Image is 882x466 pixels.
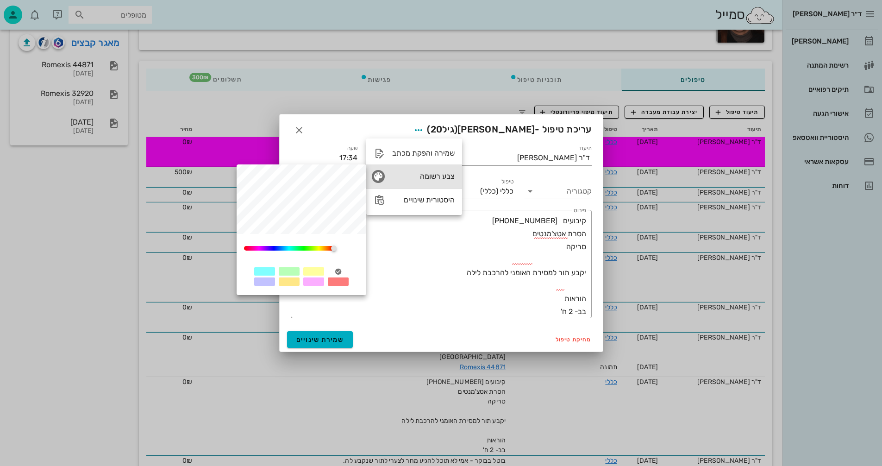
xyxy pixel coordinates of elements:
span: עריכת טיפול - [410,122,591,139]
span: (גיל ) [427,124,457,135]
button: מחיקת טיפול [552,333,595,346]
span: 20 [431,124,443,135]
span: (כללי) [480,187,498,195]
span: שמירת שינויים [296,336,344,344]
div: שמירה והפקת מכתב [392,149,455,157]
span: כללי [500,187,513,195]
span: מחיקת טיפול [556,336,592,343]
label: פירוט [574,207,586,214]
div: צבע רשומה [366,164,462,189]
label: תיעוד [579,145,592,152]
div: צבע רשומה [392,172,455,181]
label: טיפול [501,178,513,185]
div: ד"ר [PERSON_NAME] [517,154,590,162]
div: היסטורית שינויים [392,195,455,204]
button: שמירת שינויים [287,331,353,348]
div: תיעודד"ר [PERSON_NAME] [447,151,592,165]
label: שעה [347,145,358,152]
span: [PERSON_NAME] [457,124,535,135]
